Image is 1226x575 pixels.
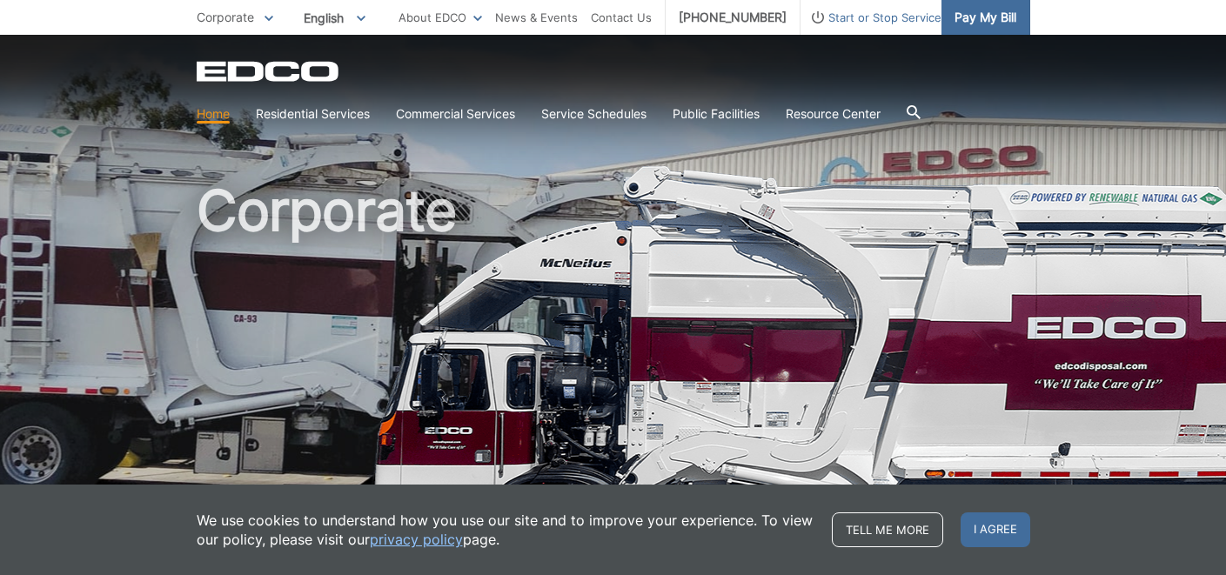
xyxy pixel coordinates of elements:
[955,8,1016,27] span: Pay My Bill
[961,512,1030,547] span: I agree
[832,512,943,547] a: Tell me more
[197,104,230,124] a: Home
[197,511,814,549] p: We use cookies to understand how you use our site and to improve your experience. To view our pol...
[673,104,760,124] a: Public Facilities
[495,8,578,27] a: News & Events
[399,8,482,27] a: About EDCO
[291,3,379,32] span: English
[256,104,370,124] a: Residential Services
[396,104,515,124] a: Commercial Services
[197,61,341,82] a: EDCD logo. Return to the homepage.
[541,104,646,124] a: Service Schedules
[591,8,652,27] a: Contact Us
[786,104,881,124] a: Resource Center
[370,530,463,549] a: privacy policy
[197,183,1030,565] h1: Corporate
[197,10,254,24] span: Corporate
